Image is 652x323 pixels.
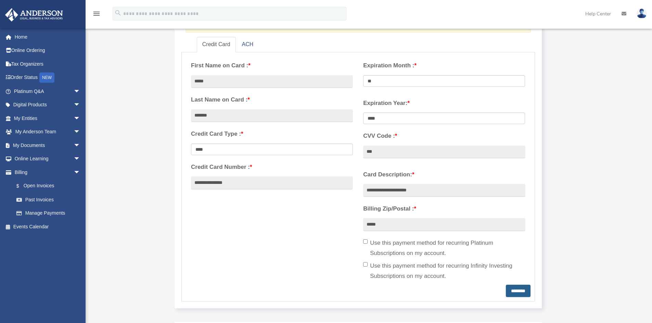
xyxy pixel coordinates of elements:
[5,57,91,71] a: Tax Organizers
[74,111,87,125] span: arrow_drop_down
[5,84,91,98] a: Platinum Q&Aarrow_drop_down
[74,84,87,98] span: arrow_drop_down
[10,179,91,193] a: $Open Invoices
[5,125,91,139] a: My Anderson Teamarrow_drop_down
[363,262,368,267] input: Use this payment method for recurring Infinity Investing Subscriptions on my account.
[363,131,525,141] label: CVV Code :
[10,193,91,206] a: Past Invoices
[5,111,91,125] a: My Entitiesarrow_drop_down
[10,206,87,220] a: Manage Payments
[5,152,91,166] a: Online Learningarrow_drop_down
[637,9,647,18] img: User Pic
[74,125,87,139] span: arrow_drop_down
[363,204,525,214] label: Billing Zip/Postal :
[5,71,91,85] a: Order StatusNEW
[74,138,87,152] span: arrow_drop_down
[197,37,236,52] a: Credit Card
[191,95,353,105] label: Last Name on Card :
[363,239,368,244] input: Use this payment method for recurring Platinum Subscriptions on my account.
[5,138,91,152] a: My Documentsarrow_drop_down
[3,8,65,22] img: Anderson Advisors Platinum Portal
[363,170,525,180] label: Card Description:
[5,220,91,233] a: Events Calendar
[39,72,54,83] div: NEW
[363,261,525,281] label: Use this payment method for recurring Infinity Investing Subscriptions on my account.
[363,98,525,108] label: Expiration Year:
[5,98,91,112] a: Digital Productsarrow_drop_down
[74,98,87,112] span: arrow_drop_down
[92,12,101,18] a: menu
[363,238,525,258] label: Use this payment method for recurring Platinum Subscriptions on my account.
[236,37,259,52] a: ACH
[5,30,91,44] a: Home
[74,165,87,179] span: arrow_drop_down
[92,10,101,18] i: menu
[114,9,122,17] i: search
[191,162,353,172] label: Credit Card Number :
[20,182,24,190] span: $
[5,165,91,179] a: Billingarrow_drop_down
[191,129,353,139] label: Credit Card Type :
[5,44,91,57] a: Online Ordering
[74,152,87,166] span: arrow_drop_down
[191,60,353,71] label: First Name on Card :
[363,60,525,71] label: Expiration Month :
